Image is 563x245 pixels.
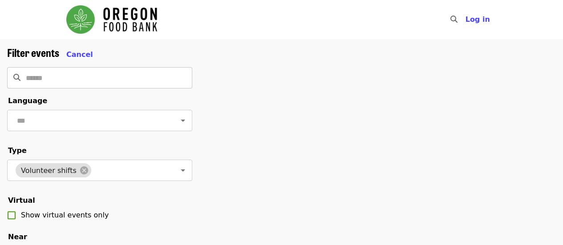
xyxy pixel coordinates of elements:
[26,67,192,88] input: Search
[465,15,490,24] span: Log in
[8,196,35,205] span: Virtual
[7,44,59,60] span: Filter events
[450,15,457,24] i: search icon
[458,11,497,28] button: Log in
[13,73,20,82] i: search icon
[21,211,109,219] span: Show virtual events only
[16,166,82,175] span: Volunteer shifts
[177,164,189,177] button: Open
[8,146,27,155] span: Type
[66,50,93,59] span: Cancel
[8,96,47,105] span: Language
[66,49,93,60] button: Cancel
[462,9,470,30] input: Search
[8,233,27,241] span: Near
[177,114,189,127] button: Open
[16,163,91,177] div: Volunteer shifts
[66,5,157,34] img: Oregon Food Bank - Home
